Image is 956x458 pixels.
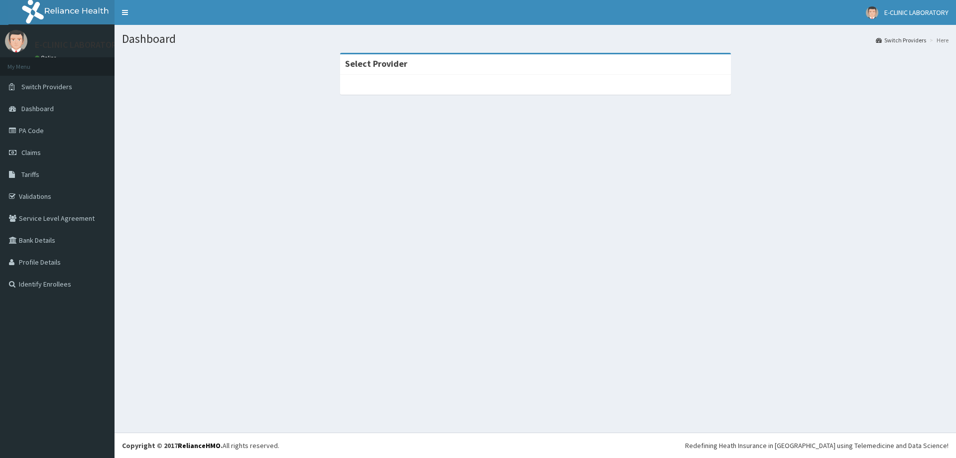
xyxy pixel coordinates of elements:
[21,104,54,113] span: Dashboard
[122,441,223,450] strong: Copyright © 2017 .
[178,441,221,450] a: RelianceHMO
[927,36,949,44] li: Here
[345,58,407,69] strong: Select Provider
[21,170,39,179] span: Tariffs
[115,433,956,458] footer: All rights reserved.
[21,148,41,157] span: Claims
[884,8,949,17] span: E-CLINIC LABORATORY
[35,54,59,61] a: Online
[876,36,926,44] a: Switch Providers
[122,32,949,45] h1: Dashboard
[5,30,27,52] img: User Image
[35,40,121,49] p: E-CLINIC LABORATORY
[685,441,949,451] div: Redefining Heath Insurance in [GEOGRAPHIC_DATA] using Telemedicine and Data Science!
[21,82,72,91] span: Switch Providers
[866,6,878,19] img: User Image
